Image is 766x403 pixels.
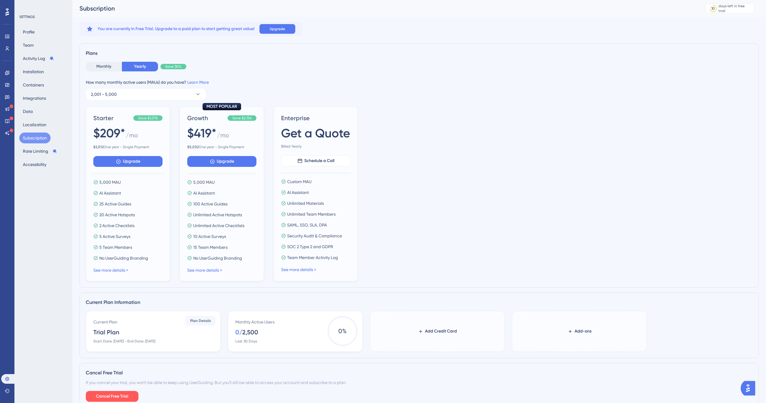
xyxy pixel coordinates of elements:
[126,131,138,142] span: / mo
[19,106,36,117] button: Data
[187,114,225,122] span: Growth
[287,178,312,185] span: Custom MAU
[86,88,206,100] button: 2,001 - 5,000
[193,179,215,186] span: 5,000 MAU
[190,318,211,323] span: Plan Details
[193,189,215,197] span: AI Assistant
[239,328,258,336] div: / 2,500
[99,222,135,229] span: 2 Active Checklists
[99,179,121,186] span: 5,000 MAU
[187,156,256,167] button: Upgrade
[281,114,350,122] span: Enterprise
[19,53,58,64] button: Activity Log
[193,244,228,251] span: 15 Team Members
[203,103,241,110] div: MOST POPULAR
[287,243,333,250] span: SOC 2 Type 2 and GDPR
[327,316,358,346] span: 0 %
[138,116,158,120] span: Save $1,076
[718,4,752,13] div: days left in free trial
[19,133,51,143] button: Subscription
[287,211,336,218] span: Unlimited Team Members
[185,316,216,326] button: Plan Details
[93,145,104,149] b: $ 2,512
[235,328,239,336] div: 0
[281,267,316,272] a: See more details >
[193,233,226,240] span: 10 Active Surveys
[19,146,61,157] button: Rate Limiting
[19,14,68,19] div: SETTINGS
[235,339,257,344] div: Last 30 Days
[187,80,209,85] a: Learn More
[287,232,342,239] span: Security Audit & Compliance
[93,328,119,336] div: Trial Plan
[93,125,125,142] span: $209*
[281,155,350,166] button: Schedule a Call
[187,145,199,149] b: $ 5,032
[99,189,121,197] span: AI Assistant
[86,79,752,86] div: How many monthly active users (MAUs) do you have?
[217,158,234,165] span: Upgrade
[99,200,131,208] span: 25 Active Guides
[99,233,130,240] span: 5 Active Surveys
[93,268,128,273] a: See more details >
[93,156,163,167] button: Upgrade
[79,4,691,13] div: Subscription
[19,80,48,90] button: Containers
[193,255,242,262] span: No UserGuiding Branding
[99,211,135,218] span: 20 Active Hotspots
[86,369,752,376] div: Cancel Free Trial
[558,326,601,337] button: Add-ons
[193,200,228,208] span: 100 Active Guides
[287,200,324,207] span: Unlimited Materials
[19,119,50,130] button: Localization
[96,393,128,400] span: Cancel Free Trial
[187,125,216,142] span: $419*
[86,50,752,57] div: Plans
[287,189,309,196] span: AI Assistant
[99,244,132,251] span: 5 Team Members
[287,221,327,229] span: SAML, SSO, SLA, DPA
[86,379,752,386] div: If you cancel your trial, you won't be able to keep using UserGuiding. But you'll still be able t...
[711,6,715,11] div: 10
[217,131,229,142] span: / mo
[19,93,50,104] button: Integrations
[93,318,117,326] div: Current Plan
[287,254,338,261] span: Team Member Activity Log
[86,391,138,402] button: Cancel Free Trial
[259,24,295,34] button: Upgrade
[93,114,131,122] span: Starter
[235,318,274,326] div: Monthly Active Users
[193,222,244,229] span: Unlimited Active Checklists
[123,158,140,165] span: Upgrade
[86,299,752,306] div: Current Plan Information
[93,145,163,149] span: One year - Single Payment
[19,159,50,170] button: Accessibility
[99,255,148,262] span: No UserGuiding Branding
[304,157,334,164] span: Schedule a Call
[281,144,350,149] span: Billed Yearly
[165,64,181,69] span: Save 30%
[187,145,256,149] span: One year - Single Payment
[19,27,38,37] button: Profile
[232,116,252,120] span: Save $2,156
[270,27,285,31] span: Upgrade
[281,125,350,142] span: Get a Quote
[193,211,242,218] span: Unlimited Active Hotspots
[187,268,222,273] a: See more details >
[86,62,122,71] button: Monthly
[19,66,48,77] button: Installation
[122,62,158,71] button: Yearly
[741,379,759,397] iframe: UserGuiding AI Assistant Launcher
[575,328,591,335] span: Add-ons
[19,40,37,51] button: Team
[98,25,255,33] span: You are currently in Free Trial. Upgrade to a paid plan to start getting great value!
[408,326,467,337] button: Add Credit Card
[93,339,155,344] div: Start Date: [DATE] - End Date: [DATE]
[91,91,117,98] span: 2,001 - 5,000
[425,328,457,335] span: Add Credit Card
